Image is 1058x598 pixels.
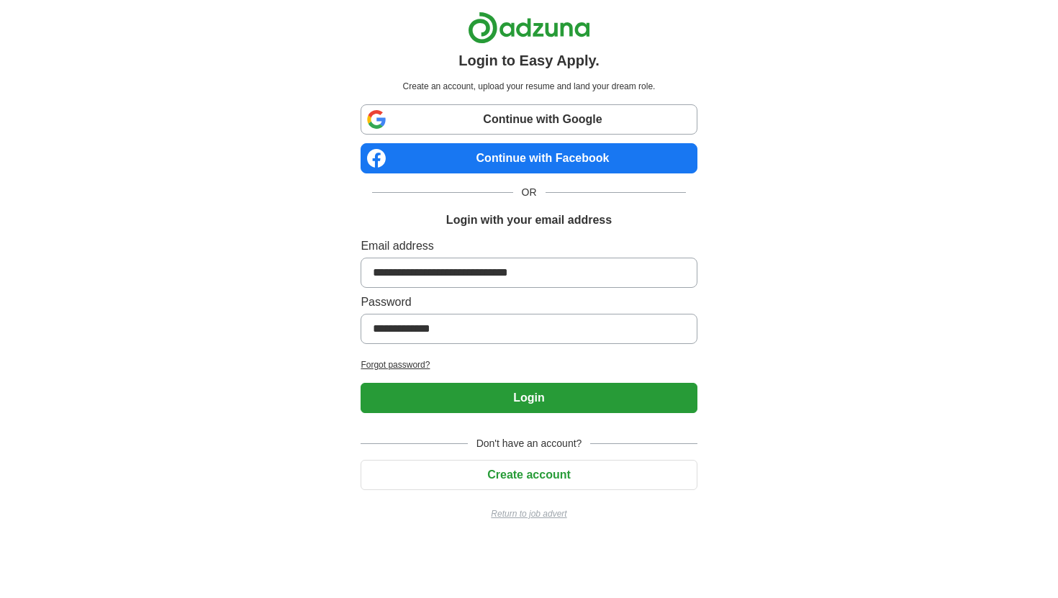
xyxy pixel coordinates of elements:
p: Create an account, upload your resume and land your dream role. [363,80,694,93]
label: Password [361,294,697,311]
img: Adzuna logo [468,12,590,44]
h1: Login to Easy Apply. [458,50,600,71]
button: Create account [361,460,697,490]
a: Continue with Facebook [361,143,697,173]
span: OR [513,185,546,200]
button: Login [361,383,697,413]
span: Don't have an account? [468,436,591,451]
h1: Login with your email address [446,212,612,229]
a: Forgot password? [361,358,697,371]
a: Create account [361,468,697,481]
label: Email address [361,237,697,255]
a: Return to job advert [361,507,697,520]
a: Continue with Google [361,104,697,135]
